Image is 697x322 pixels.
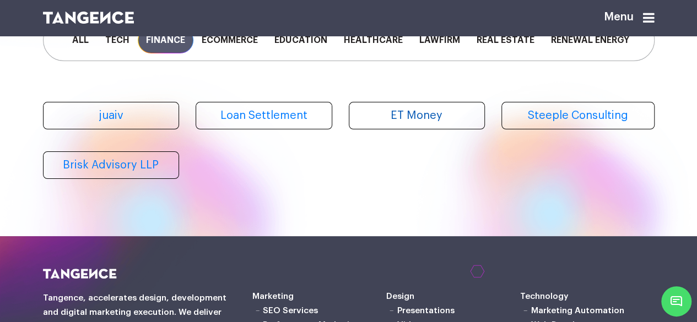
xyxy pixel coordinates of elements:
[531,306,624,315] a: Marketing Automation
[349,102,485,129] a: ET Money
[411,27,468,53] span: Lawfirm
[501,102,655,129] a: Steeple Consulting
[97,27,138,53] span: Tech
[397,306,454,315] a: Presentations
[43,151,180,179] a: Brisk Advisory LLP
[43,12,134,24] img: logo SVG
[193,27,266,53] span: Ecommerce
[266,27,336,53] span: Education
[336,27,411,53] span: Healthcare
[543,27,637,53] span: Renewal Energy
[520,289,654,303] h6: Technology
[64,27,97,53] span: All
[263,306,318,315] a: SEO Services
[138,27,193,53] span: Finance
[468,27,543,53] span: Real Estate
[252,289,386,303] h6: Marketing
[386,289,520,303] h6: Design
[661,286,691,316] span: Chat Widget
[43,102,180,129] a: juaiv
[196,102,332,129] a: Loan Settlement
